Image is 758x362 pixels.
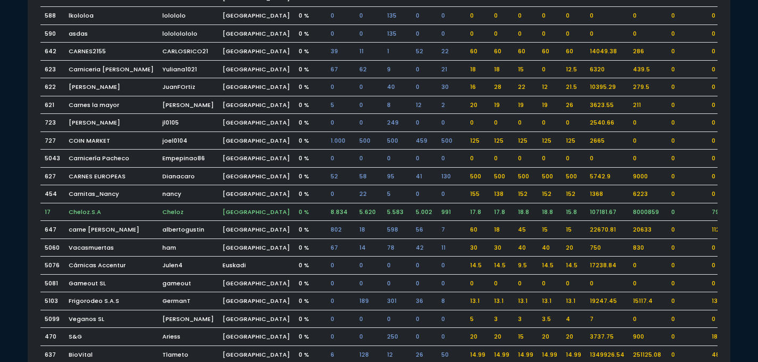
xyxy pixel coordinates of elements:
td: 1368 [586,185,629,203]
td: 0 [562,7,586,25]
td: 0 % [294,60,326,78]
td: COIN MARKET [64,131,158,150]
td: 125 [490,131,514,150]
td: 0 [667,24,707,43]
td: 0 % [294,78,326,96]
td: 0 [411,274,437,292]
td: 17.8 [490,203,514,221]
td: [PERSON_NAME] [64,114,158,132]
td: 500 [562,167,586,185]
td: 11279 [707,221,745,239]
td: 279.5 [629,78,667,96]
td: 0 [707,150,745,168]
td: 1.000 [326,131,355,150]
td: 135 [383,7,411,25]
td: asdas [64,24,158,43]
td: 10395.29 [586,78,629,96]
td: 11 [437,238,466,257]
td: CARLOSRICO21 [158,43,218,61]
td: 0 [437,24,466,43]
td: Yuliana1021 [158,60,218,78]
td: 5.002 [411,203,437,221]
td: 0 [562,24,586,43]
td: 67 [326,60,355,78]
td: 152 [538,185,562,203]
td: 0 % [294,114,326,132]
td: 0 % [294,185,326,203]
td: 125 [562,131,586,150]
td: 0 % [294,238,326,257]
td: 0 [667,78,707,96]
td: 0 [707,185,745,203]
td: 500 [514,167,538,185]
td: 12 [411,96,437,114]
td: 0 [411,150,437,168]
td: 15 [562,221,586,239]
td: 52 [326,167,355,185]
td: 17.8 [466,203,490,221]
td: 590 [40,24,64,43]
td: 0 [667,185,707,203]
td: 152 [514,185,538,203]
td: Gameout SL [64,274,158,292]
td: 623 [40,60,64,78]
td: CARNES EUROPEAS [64,167,158,185]
td: 0 [667,60,707,78]
td: [GEOGRAPHIC_DATA] [218,203,294,221]
td: Dianacaro [158,167,218,185]
td: 454 [40,185,64,203]
td: lkololoa [64,7,158,25]
td: 0 [383,150,411,168]
td: Carnicería Pacheco [64,150,158,168]
td: 0 [562,274,586,292]
td: 0 [707,43,745,61]
td: Carnes la mayor [64,96,158,114]
td: Cheloz [158,203,218,221]
td: 0 [326,274,355,292]
td: 11 [355,43,383,61]
td: 0 [667,257,707,275]
td: 0 [538,274,562,292]
td: [GEOGRAPHIC_DATA] [218,43,294,61]
td: [GEOGRAPHIC_DATA] [218,114,294,132]
td: 0 [466,7,490,25]
td: 18 [355,221,383,239]
td: 0 [707,7,745,25]
td: [GEOGRAPHIC_DATA] [218,150,294,168]
td: 642 [40,43,64,61]
td: 9000 [629,167,667,185]
td: 18.8 [514,203,538,221]
td: 0 [355,7,383,25]
td: Julen4 [158,257,218,275]
td: 138 [490,185,514,203]
td: [GEOGRAPHIC_DATA] [218,96,294,114]
td: albertogustin [158,221,218,239]
td: 30 [490,238,514,257]
td: 14.5 [538,257,562,275]
td: 7 [437,221,466,239]
td: 17238.84 [586,257,629,275]
td: [GEOGRAPHIC_DATA] [218,185,294,203]
td: 18 [490,221,514,239]
td: 26 [562,96,586,114]
td: 5060 [40,238,64,257]
td: 17 [40,203,64,221]
td: 14049.38 [586,43,629,61]
td: joel0104 [158,131,218,150]
td: 12.5 [562,60,586,78]
td: 20 [562,238,586,257]
td: 0 [437,7,466,25]
td: 56 [411,221,437,239]
td: 0 % [294,221,326,239]
td: 42 [411,238,437,257]
td: 802 [326,221,355,239]
td: 0 [707,24,745,43]
td: 0 [326,24,355,43]
td: 135 [383,24,411,43]
td: 78 [383,238,411,257]
td: 2665 [586,131,629,150]
td: 439.5 [629,60,667,78]
td: 500 [490,167,514,185]
td: 0 [667,131,707,150]
td: 0 [437,274,466,292]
